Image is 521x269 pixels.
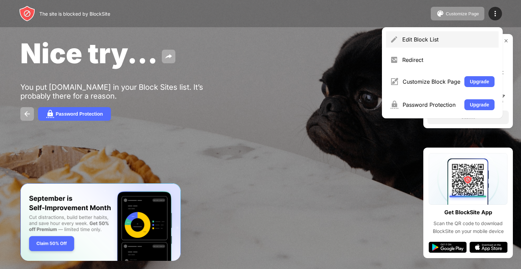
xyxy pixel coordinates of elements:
[431,7,484,20] button: Customize Page
[390,56,398,64] img: menu-redirect.svg
[23,110,31,118] img: back.svg
[402,56,495,63] div: Redirect
[390,35,398,44] img: menu-pencil.svg
[503,38,509,44] img: rate-us-close.svg
[390,78,399,86] img: menu-customize.svg
[165,52,173,61] img: share.svg
[446,11,479,16] div: Customize Page
[56,111,103,117] div: Password Protection
[39,11,110,17] div: The site is blocked by BlockSite
[429,220,507,235] div: Scan the QR code to download BlockSite on your mobile device
[464,99,495,110] button: Upgrade
[20,183,181,261] iframe: Banner
[403,78,460,85] div: Customize Block Page
[403,101,460,108] div: Password Protection
[20,37,158,70] span: Nice try...
[436,10,444,18] img: pallet.svg
[429,153,507,205] img: qrcode.svg
[20,83,230,100] div: You put [DOMAIN_NAME] in your Block Sites list. It’s probably there for a reason.
[469,242,507,253] img: app-store.svg
[491,10,499,18] img: menu-icon.svg
[46,110,54,118] img: password.svg
[444,207,492,217] div: Get BlockSite App
[464,76,495,87] button: Upgrade
[38,107,111,121] button: Password Protection
[390,101,399,109] img: menu-password.svg
[19,5,35,22] img: header-logo.svg
[429,242,467,253] img: google-play.svg
[402,36,495,43] div: Edit Block List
